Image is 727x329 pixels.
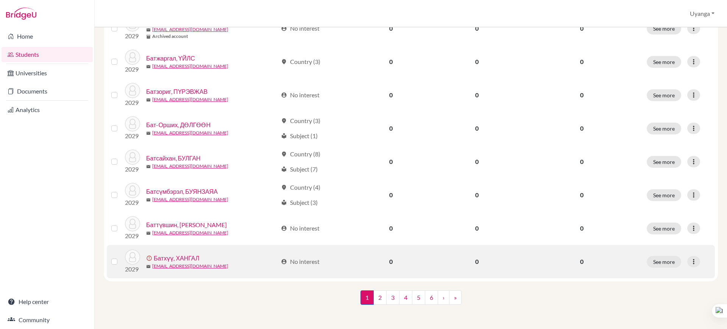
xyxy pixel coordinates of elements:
a: Universities [2,65,93,81]
span: mail [146,164,151,169]
span: local_library [281,133,287,139]
td: 0 [349,212,433,245]
span: location_on [281,118,287,124]
a: Батжаргал, ҮЙЛС [146,54,195,63]
a: [EMAIL_ADDRESS][DOMAIN_NAME] [152,129,228,136]
p: 2029 [125,231,140,240]
span: mail [146,98,151,102]
span: 1 [360,290,374,305]
a: 3 [386,290,399,305]
p: 2029 [125,165,140,174]
img: Батхүү, ХАНГАЛ [125,249,140,265]
span: mail [146,64,151,69]
img: Батжаргал, ҮЙЛС [125,50,140,65]
p: 2029 [125,265,140,274]
p: 0 [526,190,638,200]
button: Uyanga [686,6,718,21]
p: 0 [526,257,638,266]
div: No interest [281,224,320,233]
img: Баттүвшин, МИШЭЭЛ [125,216,140,231]
span: local_library [281,166,287,172]
img: Батсүмбэрэл, БУЯНЗАЯА [125,183,140,198]
div: Subject (1) [281,131,318,140]
td: 0 [433,178,521,212]
p: 0 [526,157,638,166]
span: mail [146,28,151,32]
div: No interest [281,257,320,266]
a: Бат-Орших, ДӨЛГӨӨН [146,120,211,129]
button: See more [647,89,681,101]
div: Subject (7) [281,165,318,174]
td: 0 [349,178,433,212]
a: Help center [2,294,93,309]
button: See more [647,123,681,134]
img: Батзориг, ПҮРЭВЖАВ [125,83,140,98]
a: [EMAIL_ADDRESS][DOMAIN_NAME] [152,96,228,103]
td: 0 [433,145,521,178]
img: Bridge-U [6,8,36,20]
button: See more [647,256,681,268]
a: [EMAIL_ADDRESS][DOMAIN_NAME] [152,263,228,270]
p: 0 [526,124,638,133]
td: 0 [433,245,521,278]
a: › [438,290,449,305]
a: Students [2,47,93,62]
div: Country (4) [281,183,320,192]
td: 0 [349,12,433,45]
a: Батсайхан, БУЛГАН [146,154,201,163]
p: 2029 [125,31,140,41]
td: 0 [433,78,521,112]
button: See more [647,189,681,201]
span: error_outline [146,255,154,261]
div: Country (3) [281,57,320,66]
span: local_library [281,200,287,206]
button: See more [647,156,681,168]
a: » [449,290,462,305]
td: 0 [433,45,521,78]
td: 0 [433,112,521,145]
span: location_on [281,184,287,190]
span: account_circle [281,92,287,98]
a: Community [2,312,93,327]
a: 6 [425,290,438,305]
div: Country (8) [281,150,320,159]
a: Documents [2,84,93,99]
a: [EMAIL_ADDRESS][DOMAIN_NAME] [152,229,228,236]
a: Analytics [2,102,93,117]
a: Батхүү, ХАНГАЛ [154,254,199,263]
nav: ... [360,290,462,311]
a: Батсүмбэрэл, БУЯНЗАЯА [146,187,218,196]
a: [EMAIL_ADDRESS][DOMAIN_NAME] [152,196,228,203]
a: Батзориг, ПҮРЭВЖАВ [146,87,207,96]
span: account_circle [281,25,287,31]
a: 4 [399,290,412,305]
a: [EMAIL_ADDRESS][DOMAIN_NAME] [152,63,228,70]
p: 0 [526,90,638,100]
div: Subject (3) [281,198,318,207]
img: Бат-Орших, ДӨЛГӨӨН [125,116,140,131]
p: 2029 [125,131,140,140]
p: 2029 [125,65,140,74]
img: Батсайхан, БУЛГАН [125,150,140,165]
td: 0 [349,78,433,112]
span: account_circle [281,225,287,231]
button: See more [647,56,681,68]
td: 0 [349,112,433,145]
a: Баттүвшин, [PERSON_NAME] [146,220,227,229]
a: 5 [412,290,425,305]
span: inventory_2 [146,34,151,39]
span: location_on [281,151,287,157]
td: 0 [349,45,433,78]
a: [EMAIL_ADDRESS][DOMAIN_NAME] [152,163,228,170]
td: 0 [349,145,433,178]
td: 0 [433,12,521,45]
a: Home [2,29,93,44]
td: 0 [349,245,433,278]
p: 0 [526,224,638,233]
p: 2029 [125,98,140,107]
span: location_on [281,59,287,65]
p: 0 [526,57,638,66]
span: account_circle [281,259,287,265]
button: See more [647,23,681,34]
span: mail [146,264,151,269]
